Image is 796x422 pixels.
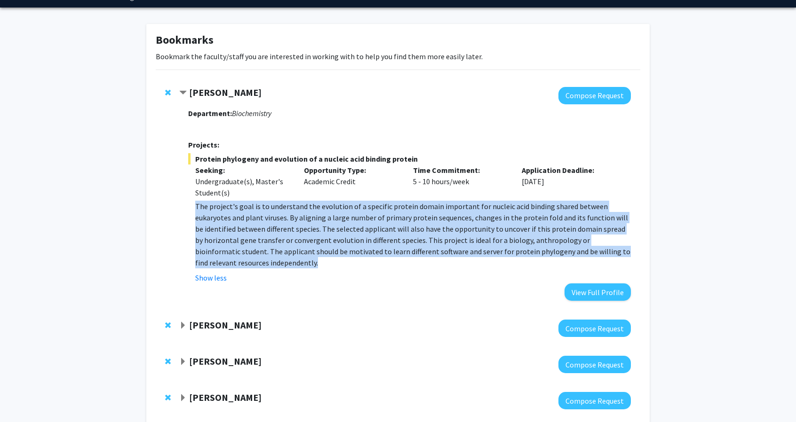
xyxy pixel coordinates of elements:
button: Compose Request to Jianhua Xiong [558,356,631,373]
span: Expand Kathryn Oliver Bookmark [179,394,187,402]
span: Protein phylogeny and evolution of a nucleic acid binding protein [188,153,631,164]
p: Bookmark the faculty/staff you are interested in working with to help you find them more easily l... [156,51,640,62]
strong: [PERSON_NAME] [189,391,262,403]
span: Remove Jianhua Xiong from bookmarks [165,358,171,365]
span: Expand Chrystal Paulos Bookmark [179,322,187,329]
div: 5 - 10 hours/week [406,164,515,198]
div: Academic Credit [297,164,406,198]
button: Show less [195,272,227,283]
strong: Projects: [188,140,219,149]
p: Opportunity Type: [304,164,399,176]
span: Remove Kathryn Oliver from bookmarks [165,394,171,401]
p: Application Deadline: [522,164,617,176]
button: Compose Request to Charles Bou-Nader [558,87,631,104]
i: Biochemistry [232,109,271,118]
strong: [PERSON_NAME] [189,86,262,98]
span: Remove Charles Bou-Nader from bookmarks [165,89,171,96]
span: Contract Charles Bou-Nader Bookmark [179,89,187,97]
div: Undergraduate(s), Master's Student(s) [195,176,290,198]
span: Expand Jianhua Xiong Bookmark [179,358,187,366]
p: Time Commitment: [413,164,508,176]
button: View Full Profile [565,283,631,301]
iframe: Chat [7,380,40,415]
strong: [PERSON_NAME] [189,319,262,331]
div: [DATE] [515,164,624,198]
strong: Department: [188,109,232,118]
span: Remove Chrystal Paulos from bookmarks [165,321,171,329]
button: Compose Request to Chrystal Paulos [558,320,631,337]
p: Seeking: [195,164,290,176]
button: Compose Request to Kathryn Oliver [558,392,631,409]
h1: Bookmarks [156,33,640,47]
p: The project's goal is to understand the evolution of a specific protein domain important for nucl... [195,201,631,268]
strong: [PERSON_NAME] [189,355,262,367]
